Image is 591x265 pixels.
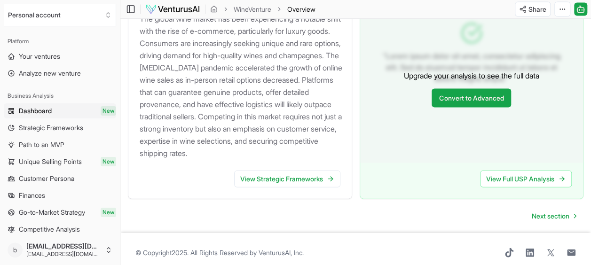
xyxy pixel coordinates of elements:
[4,205,116,220] a: Go-to-Market StrategyNew
[524,207,583,226] a: Go to next page
[4,239,116,261] button: b[EMAIL_ADDRESS][DOMAIN_NAME][EMAIL_ADDRESS][DOMAIN_NAME]
[528,5,546,14] span: Share
[532,211,569,221] span: Next section
[19,157,82,166] span: Unique Selling Points
[26,250,101,258] span: [EMAIL_ADDRESS][DOMAIN_NAME]
[210,5,315,14] nav: breadcrumb
[140,13,344,159] p: The global wine market has been experiencing a notable shift with the rise of e-commerce, particu...
[101,106,116,116] span: New
[19,52,60,61] span: Your ventures
[101,208,116,217] span: New
[259,249,302,257] a: VenturusAI, Inc
[135,248,304,257] span: © Copyright 2025 . All Rights Reserved by .
[515,2,551,17] button: Share
[8,242,23,257] span: b
[4,120,116,135] a: Strategic Frameworks
[4,34,116,49] div: Platform
[19,123,83,132] span: Strategic Frameworks
[19,208,85,217] span: Go-to-Market Strategy
[4,88,116,103] div: Business Analysis
[4,222,116,237] a: Competitive Analysis
[145,4,200,15] img: logo
[101,157,116,166] span: New
[524,207,583,226] nav: pagination
[19,140,64,149] span: Path to an MVP
[26,242,101,250] span: [EMAIL_ADDRESS][DOMAIN_NAME]
[234,5,271,14] a: WineVenture
[4,188,116,203] a: Finances
[4,103,116,118] a: DashboardNew
[19,106,52,116] span: Dashboard
[4,4,116,26] button: Select an organization
[4,137,116,152] a: Path to an MVP
[234,171,340,187] a: View Strategic Frameworks
[19,191,45,200] span: Finances
[19,174,74,183] span: Customer Persona
[19,69,81,78] span: Analyze new venture
[404,70,539,81] p: Upgrade your analysis to see the full data
[19,225,80,234] span: Competitive Analysis
[480,171,572,187] a: View Full USP Analysis
[4,171,116,186] a: Customer Persona
[4,49,116,64] a: Your ventures
[4,66,116,81] a: Analyze new venture
[4,154,116,169] a: Unique Selling PointsNew
[287,5,315,14] span: Overview
[432,89,511,108] a: Convert to Advanced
